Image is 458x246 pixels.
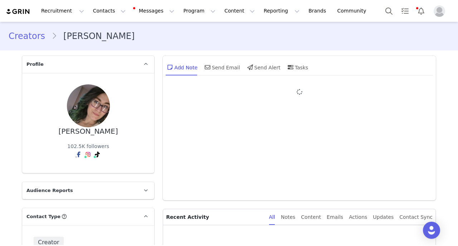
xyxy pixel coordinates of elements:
span: Profile [26,61,44,68]
div: [PERSON_NAME] [59,127,118,136]
a: Community [333,3,374,19]
div: Actions [349,209,367,225]
div: Send Alert [246,59,281,76]
p: Recent Activity [166,209,263,225]
div: All [269,209,275,225]
div: Send Email [203,59,240,76]
div: 102.5K followers [67,143,109,150]
img: instagram.svg [85,152,91,157]
img: placeholder-profile.jpg [434,5,445,17]
a: Tasks [397,3,413,19]
button: Reporting [259,3,304,19]
div: Open Intercom Messenger [423,222,440,239]
div: Add Note [166,59,198,76]
a: Creators [9,30,52,43]
a: Brands [304,3,332,19]
img: grin logo [6,8,31,15]
button: Program [179,3,220,19]
button: Recruitment [37,3,88,19]
button: Notifications [413,3,429,19]
div: Content [301,209,321,225]
button: Profile [429,5,452,17]
span: Audience Reports [26,187,73,194]
span: Contact Type [26,213,60,220]
button: Contacts [89,3,130,19]
div: Emails [327,209,343,225]
div: Updates [373,209,394,225]
button: Content [220,3,259,19]
div: Notes [281,209,295,225]
img: 401db4cf-c318-4a76-88b3-1593904d7ac4.jpg [67,84,110,127]
button: Messages [130,3,179,19]
div: Tasks [286,59,308,76]
button: Search [381,3,397,19]
div: Contact Sync [399,209,433,225]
